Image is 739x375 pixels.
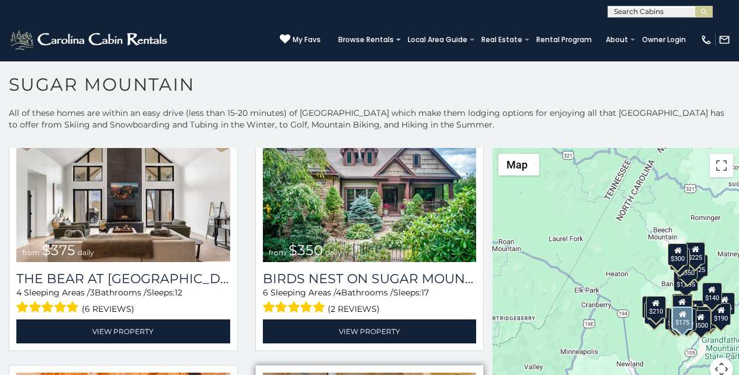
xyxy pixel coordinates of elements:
[691,310,711,332] div: $500
[263,119,477,262] img: Birds Nest On Sugar Mountain
[280,34,321,46] a: My Favs
[16,271,230,287] h3: The Bear At Sugar Mountain
[715,293,735,315] div: $155
[421,287,429,298] span: 17
[697,307,717,329] div: $195
[90,287,95,298] span: 3
[269,248,286,257] span: from
[16,271,230,287] a: The Bear At [GEOGRAPHIC_DATA]
[645,302,665,324] div: $355
[719,34,730,46] img: mail-regular-white.png
[702,283,722,305] div: $140
[82,301,134,316] span: (6 reviews)
[642,296,662,318] div: $240
[684,300,704,322] div: $200
[16,287,230,316] div: Sleeping Areas / Bathrooms / Sleeps:
[16,319,230,343] a: View Property
[16,119,230,262] img: The Bear At Sugar Mountain
[16,119,230,262] a: The Bear At Sugar Mountain from $375 daily
[263,271,477,287] a: Birds Nest On Sugar Mountain
[498,154,539,176] button: Change map style
[263,287,268,298] span: 6
[673,294,693,316] div: $265
[646,296,666,318] div: $210
[711,303,731,325] div: $190
[42,242,75,259] span: $375
[263,287,477,316] div: Sleeping Areas / Bathrooms / Sleeps:
[293,35,321,45] span: My Favs
[668,243,688,266] div: $300
[688,254,708,277] div: $125
[530,32,598,48] a: Rental Program
[22,248,40,257] span: from
[328,301,380,316] span: (2 reviews)
[9,28,171,51] img: White-1-2.png
[669,308,689,331] div: $155
[636,32,692,48] a: Owner Login
[672,307,693,330] div: $175
[672,295,692,317] div: $300
[476,32,528,48] a: Real Estate
[263,319,477,343] a: View Property
[16,287,22,298] span: 4
[289,242,323,259] span: $350
[263,119,477,262] a: Birds Nest On Sugar Mountain from $350 daily
[175,287,182,298] span: 12
[402,32,473,48] a: Local Area Guide
[78,248,94,257] span: daily
[700,34,712,46] img: phone-regular-white.png
[710,154,733,177] button: Toggle fullscreen view
[600,32,634,48] a: About
[674,269,698,291] div: $1,095
[336,287,341,298] span: 4
[506,159,528,171] span: Map
[332,32,400,48] a: Browse Rentals
[685,242,705,264] div: $225
[325,248,342,257] span: daily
